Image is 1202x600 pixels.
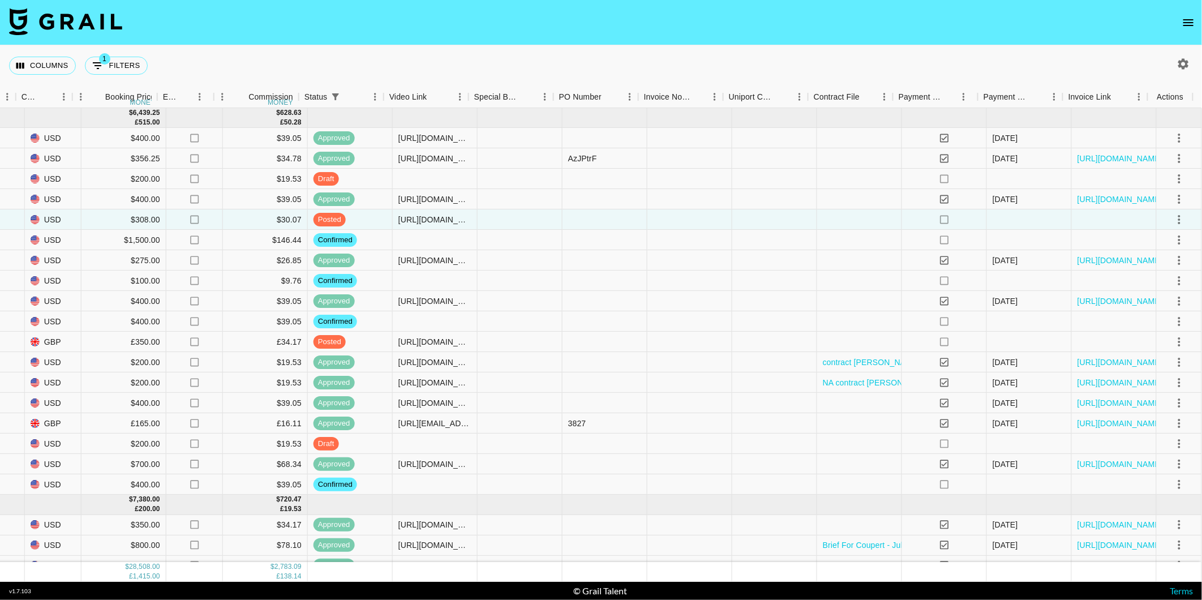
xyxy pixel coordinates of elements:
[9,588,31,595] div: v 1.7.103
[223,169,308,189] div: $19.53
[823,539,928,551] a: Brief For Coupert - July-1.pdf
[1170,332,1189,352] button: select merge strategy
[1170,535,1189,555] button: select merge strategy
[775,89,791,105] button: Sort
[25,352,81,372] div: USD
[1077,458,1163,470] a: [URL][DOMAIN_NAME]
[277,108,281,118] div: $
[81,189,166,209] div: $400.00
[1077,255,1163,266] a: [URL][DOMAIN_NAME]
[9,57,76,75] button: Select columns
[876,88,893,105] button: Menu
[993,132,1018,144] div: 23/09/2025
[536,88,553,105] button: Menu
[398,458,471,470] div: https://www.tiktok.com/@thekfamily33/video/7552948937410235662?is_from_webapp=1&sender_device=pc&...
[1148,86,1193,108] div: Actions
[398,519,471,530] div: https://www.tiktok.com/@yomidun/video/7534403183397866757?is_from_webapp=1&sender_device=pc&web_i...
[25,474,81,495] div: USD
[1170,585,1193,596] a: Terms
[157,86,214,108] div: Expenses: Remove Commission?
[214,88,231,105] button: Menu
[25,271,81,291] div: USD
[25,332,81,352] div: GBP
[398,377,471,388] div: https://www.tiktok.com/@alexxisreedd/video/7547874414927400214?is_from_webapp=1&sender_device=pc&...
[1170,393,1189,413] button: select merge strategy
[125,562,129,572] div: $
[40,89,55,105] button: Sort
[314,337,346,348] span: posted
[223,515,308,535] div: $34.17
[105,86,155,108] div: Booking Price
[314,296,355,307] span: approved
[327,89,343,105] button: Show filters
[280,572,302,581] div: 138.14
[22,86,40,108] div: Currency
[1170,312,1189,331] button: select merge strategy
[1030,89,1046,105] button: Sort
[163,86,179,108] div: Expenses: Remove Commission?
[314,398,355,409] span: approved
[25,148,81,169] div: USD
[25,556,81,576] div: USD
[81,372,166,393] div: $200.00
[559,86,602,108] div: PO Number
[223,332,308,352] div: £34.17
[644,86,690,108] div: Invoice Notes
[25,372,81,393] div: USD
[25,189,81,209] div: USD
[860,89,875,105] button: Sort
[25,515,81,535] div: USD
[1077,539,1163,551] a: [URL][DOMAIN_NAME]
[274,562,302,572] div: 2,783.09
[823,377,947,388] a: NA contract [PERSON_NAME].pdf
[223,148,308,169] div: $34.78
[233,89,248,105] button: Sort
[1046,88,1063,105] button: Menu
[1131,88,1148,105] button: Menu
[1170,210,1189,229] button: select merge strategy
[25,413,81,434] div: GBP
[1170,373,1189,392] button: select merge strategy
[133,495,160,504] div: 7,380.00
[1077,560,1163,571] a: [URL][DOMAIN_NAME]
[9,8,122,35] img: Grail Talent
[1170,556,1189,575] button: select merge strategy
[81,271,166,291] div: $100.00
[25,434,81,454] div: USD
[81,128,166,148] div: $400.00
[343,89,359,105] button: Sort
[81,230,166,250] div: $1,500.00
[398,194,471,205] div: https://www.tiktok.com/@thekfamily33/video/7545597907307695390?is_from_webapp=1&sender_device=pc&...
[1170,169,1189,188] button: select merge strategy
[791,88,808,105] button: Menu
[223,230,308,250] div: $146.44
[1177,11,1200,34] button: open drawer
[553,86,638,108] div: PO Number
[72,88,89,105] button: Menu
[81,515,166,535] div: $350.00
[1170,271,1189,290] button: select merge strategy
[1170,353,1189,372] button: select merge strategy
[993,560,1018,571] div: 29/08/2025
[1170,251,1189,270] button: select merge strategy
[314,133,355,144] span: approved
[16,86,72,108] div: Currency
[223,413,308,434] div: £16.11
[398,336,471,348] div: https://www.tiktok.com/@cozmo3lg/photo/7551440511890951446?is_from_webapp=1&sender_device=pc&web_...
[1077,397,1163,409] a: [URL][DOMAIN_NAME]
[129,572,133,581] div: £
[223,393,308,413] div: $39.05
[993,418,1018,429] div: 17/09/2025
[398,560,471,571] div: https://www.tiktok.com/@thekfamily33/video/7541505004117478687?is_from_webapp=1&sender_device=pc&...
[223,454,308,474] div: $68.34
[993,377,1018,388] div: 19/09/2025
[25,311,81,332] div: USD
[1077,194,1163,205] a: [URL][DOMAIN_NAME]
[223,372,308,393] div: $19.53
[223,250,308,271] div: $26.85
[81,148,166,169] div: $356.25
[1170,128,1189,148] button: select merge strategy
[993,153,1018,164] div: 08/09/2025
[690,89,706,105] button: Sort
[993,458,1018,470] div: 24/09/2025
